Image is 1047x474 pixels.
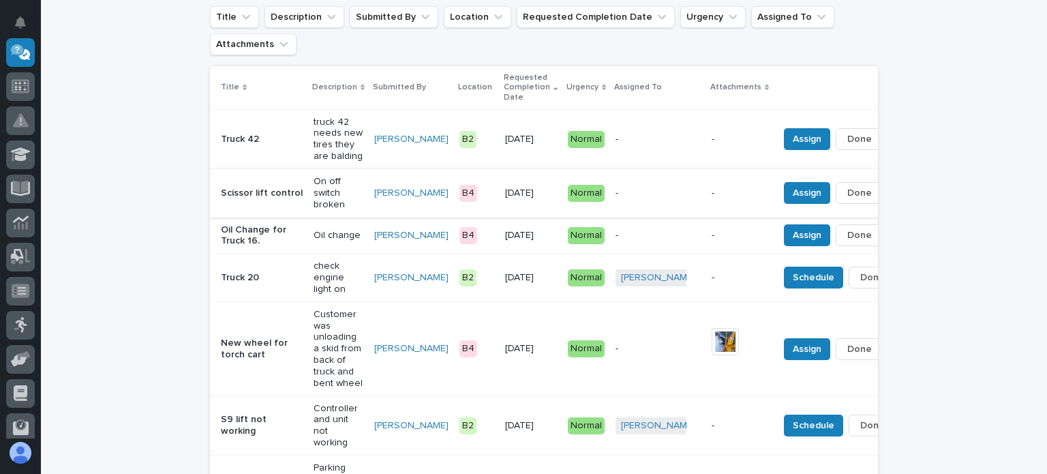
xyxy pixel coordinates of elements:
[374,134,449,145] a: [PERSON_NAME]
[836,182,883,204] button: Done
[505,134,556,145] p: [DATE]
[793,269,834,286] span: Schedule
[459,269,476,286] div: B2
[616,188,701,199] p: -
[680,6,746,28] button: Urgency
[221,338,303,361] p: New wheel for torch cart
[314,261,363,295] p: check engine light on
[568,131,605,148] div: Normal
[712,134,768,145] p: -
[350,6,438,28] button: Submitted By
[314,117,363,162] p: truck 42 needs new tires they are balding
[210,217,943,254] tr: Oil Change for Truck 16.Oil change[PERSON_NAME] B4[DATE]Normal--AssignDone
[314,403,363,449] p: Controller and unit not working
[6,439,35,467] button: users-avatar
[374,230,449,241] a: [PERSON_NAME]
[849,415,896,436] button: Done
[459,185,477,202] div: B4
[849,267,896,288] button: Done
[847,341,872,357] span: Done
[568,417,605,434] div: Normal
[614,80,662,95] p: Assigned To
[210,302,943,396] tr: New wheel for torch cartCustomer was unloading a skid from back of truck and bent wheel[PERSON_NA...
[712,188,768,199] p: -
[314,176,363,210] p: On off switch broken
[793,227,821,243] span: Assign
[621,272,695,284] a: [PERSON_NAME]
[847,185,872,201] span: Done
[444,6,511,28] button: Location
[221,188,303,199] p: Scissor lift control
[210,169,943,218] tr: Scissor lift controlOn off switch broken[PERSON_NAME] B4[DATE]Normal--AssignDone
[568,269,605,286] div: Normal
[504,70,550,105] p: Requested Completion Date
[221,80,239,95] p: Title
[459,227,477,244] div: B4
[221,224,303,248] p: Oil Change for Truck 16.
[210,33,297,55] button: Attachments
[568,227,605,244] div: Normal
[264,6,344,28] button: Description
[784,415,843,436] button: Schedule
[751,6,834,28] button: Assigned To
[616,134,701,145] p: -
[374,188,449,199] a: [PERSON_NAME]
[568,340,605,357] div: Normal
[710,80,761,95] p: Attachments
[860,417,885,434] span: Done
[505,230,556,241] p: [DATE]
[374,343,449,355] a: [PERSON_NAME]
[210,6,259,28] button: Title
[505,420,556,432] p: [DATE]
[314,309,363,389] p: Customer was unloading a skid from back of truck and bent wheel
[616,343,701,355] p: -
[793,417,834,434] span: Schedule
[784,128,830,150] button: Assign
[505,272,556,284] p: [DATE]
[712,420,768,432] p: -
[712,272,768,284] p: -
[221,134,303,145] p: Truck 42
[505,188,556,199] p: [DATE]
[793,185,821,201] span: Assign
[568,185,605,202] div: Normal
[784,267,843,288] button: Schedule
[221,272,303,284] p: Truck 20
[210,254,943,302] tr: Truck 20check engine light on[PERSON_NAME] B2[DATE]Normal[PERSON_NAME] -ScheduleDone
[836,224,883,246] button: Done
[793,341,821,357] span: Assign
[517,6,675,28] button: Requested Completion Date
[458,80,492,95] p: Location
[221,414,303,437] p: S9 lift not working
[210,109,943,168] tr: Truck 42truck 42 needs new tires they are balding[PERSON_NAME] B2[DATE]Normal--AssignDone
[784,182,830,204] button: Assign
[459,417,476,434] div: B2
[847,227,872,243] span: Done
[17,16,35,38] div: Notifications
[210,396,943,456] tr: S9 lift not workingController and unit not working[PERSON_NAME] B2[DATE]Normal[PERSON_NAME] -Sche...
[784,224,830,246] button: Assign
[373,80,426,95] p: Submitted By
[793,131,821,147] span: Assign
[459,340,477,357] div: B4
[566,80,598,95] p: Urgency
[712,230,768,241] p: -
[784,338,830,360] button: Assign
[847,131,872,147] span: Done
[312,80,357,95] p: Description
[836,128,883,150] button: Done
[374,420,449,432] a: [PERSON_NAME]
[505,343,556,355] p: [DATE]
[836,338,883,360] button: Done
[459,131,476,148] div: B2
[621,420,695,432] a: [PERSON_NAME]
[860,269,885,286] span: Done
[374,272,449,284] a: [PERSON_NAME]
[616,230,701,241] p: -
[6,8,35,37] button: Notifications
[314,230,363,241] p: Oil change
